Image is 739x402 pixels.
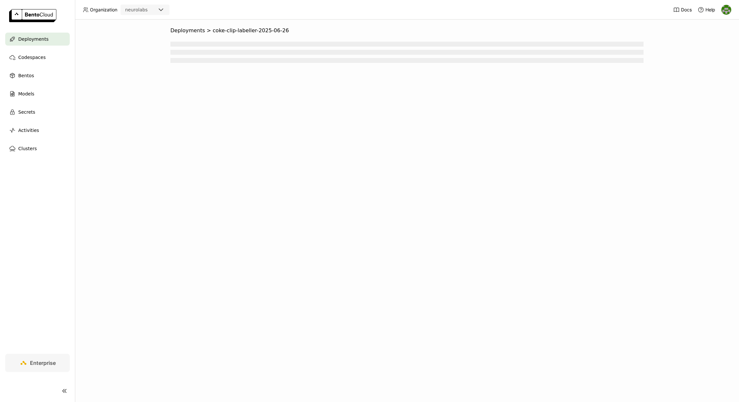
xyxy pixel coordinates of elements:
[125,7,148,13] div: neurolabs
[30,360,56,366] span: Enterprise
[705,7,715,13] span: Help
[5,87,70,100] a: Models
[18,90,34,98] span: Models
[5,142,70,155] a: Clusters
[5,106,70,119] a: Secrets
[170,27,644,34] nav: Breadcrumbs navigation
[681,7,692,13] span: Docs
[213,27,289,34] span: coke-clip-labeller-2025-06-26
[18,108,35,116] span: Secrets
[5,354,70,372] a: Enterprise
[205,27,213,34] span: >
[721,5,731,15] img: Toby Thomas
[5,33,70,46] a: Deployments
[5,69,70,82] a: Bentos
[5,51,70,64] a: Codespaces
[170,27,205,34] span: Deployments
[18,35,49,43] span: Deployments
[673,7,692,13] a: Docs
[18,126,39,134] span: Activities
[18,53,46,61] span: Codespaces
[18,145,37,152] span: Clusters
[90,7,117,13] span: Organization
[18,72,34,79] span: Bentos
[148,7,149,13] input: Selected neurolabs.
[698,7,715,13] div: Help
[5,124,70,137] a: Activities
[9,9,56,22] img: logo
